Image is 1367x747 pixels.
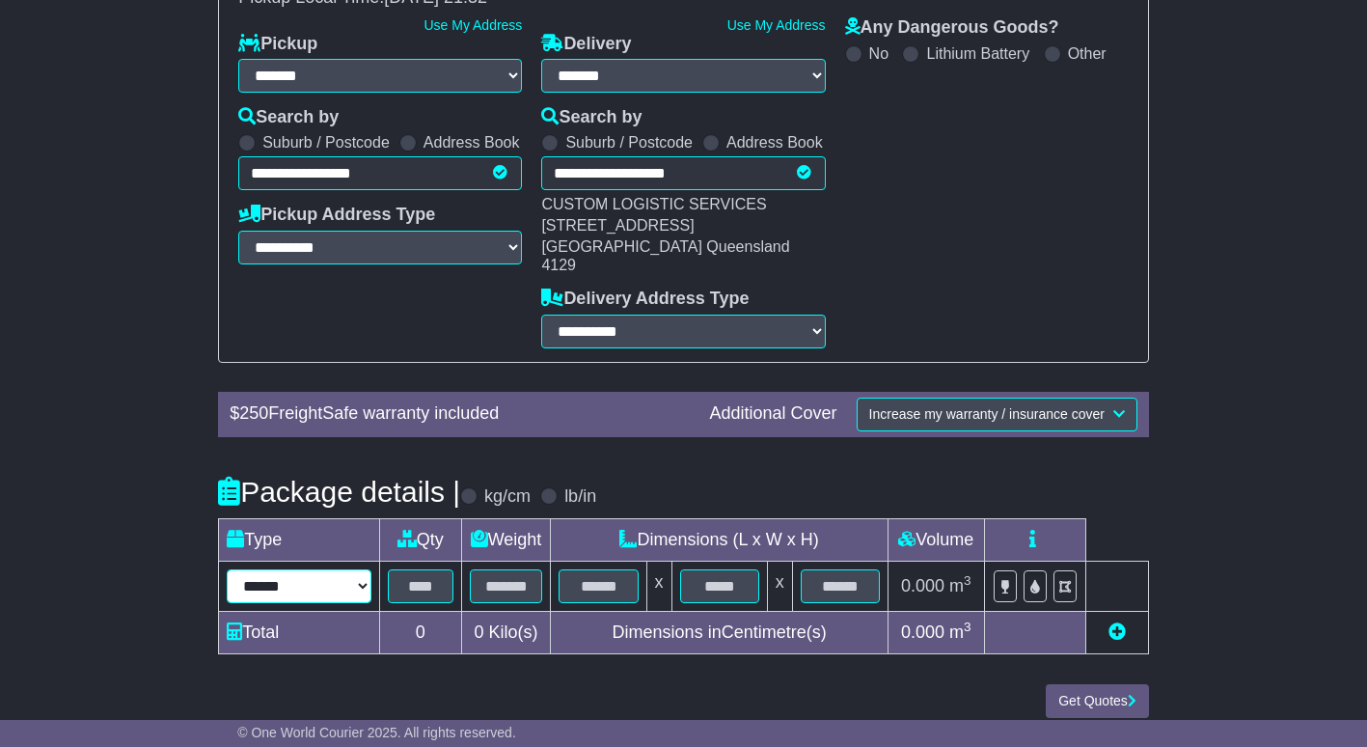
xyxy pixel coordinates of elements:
[964,573,971,588] sup: 3
[964,620,971,634] sup: 3
[646,561,671,611] td: x
[262,133,390,152] label: Suburb / Postcode
[475,622,484,642] span: 0
[1068,44,1107,63] label: Other
[238,107,339,128] label: Search by
[237,725,516,740] span: © One World Courier 2025. All rights reserved.
[700,403,847,425] div: Additional Cover
[220,403,699,425] div: $ FreightSafe warranty included
[726,133,823,152] label: Address Book
[949,622,971,642] span: m
[461,611,551,653] td: Kilo(s)
[541,107,642,128] label: Search by
[551,518,888,561] td: Dimensions (L x W x H)
[424,17,522,33] a: Use My Address
[767,561,792,611] td: x
[551,611,888,653] td: Dimensions in Centimetre(s)
[869,44,889,63] label: No
[424,133,520,152] label: Address Book
[727,17,826,33] a: Use My Address
[541,289,749,310] label: Delivery Address Type
[564,486,596,508] label: lb/in
[541,238,789,273] span: [GEOGRAPHIC_DATA] Queensland 4129
[461,518,551,561] td: Weight
[239,403,268,423] span: 250
[565,133,693,152] label: Suburb / Postcode
[484,486,531,508] label: kg/cm
[845,17,1059,39] label: Any Dangerous Goods?
[1046,684,1149,718] button: Get Quotes
[949,576,971,595] span: m
[238,205,435,226] label: Pickup Address Type
[901,622,944,642] span: 0.000
[541,196,766,212] span: CUSTOM LOGISTIC SERVICES
[869,406,1105,422] span: Increase my warranty / insurance cover
[380,611,461,653] td: 0
[857,398,1137,431] button: Increase my warranty / insurance cover
[901,576,944,595] span: 0.000
[219,611,380,653] td: Total
[888,518,984,561] td: Volume
[218,476,460,508] h4: Package details |
[219,518,380,561] td: Type
[1108,622,1126,642] a: Add new item
[541,217,694,234] span: [STREET_ADDRESS]
[541,34,631,55] label: Delivery
[926,44,1029,63] label: Lithium Battery
[238,34,317,55] label: Pickup
[380,518,461,561] td: Qty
